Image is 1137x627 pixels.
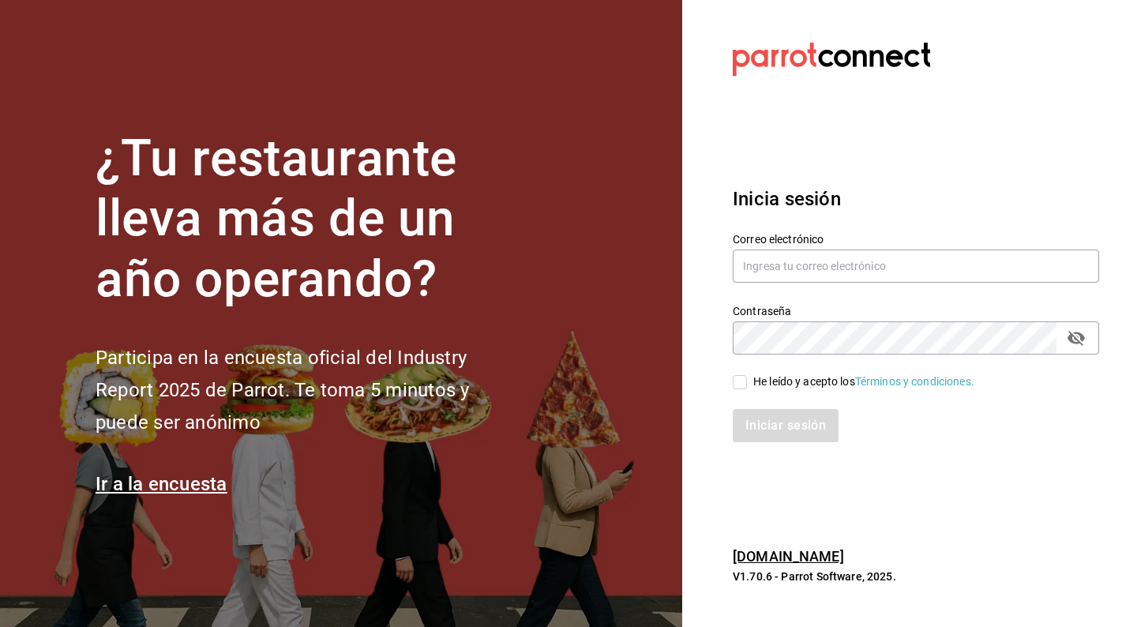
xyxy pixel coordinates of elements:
[733,305,1099,316] label: Contraseña
[96,129,522,310] h1: ¿Tu restaurante lleva más de un año operando?
[96,342,522,438] h2: Participa en la encuesta oficial del Industry Report 2025 de Parrot. Te toma 5 minutos y puede se...
[855,375,974,388] a: Términos y condiciones.
[733,185,1099,213] h3: Inicia sesión
[733,569,1099,584] p: V1.70.6 - Parrot Software, 2025.
[1063,325,1090,351] button: passwordField
[733,233,1099,244] label: Correo electrónico
[96,473,227,495] a: Ir a la encuesta
[753,374,974,390] div: He leído y acepto los
[733,548,844,565] a: [DOMAIN_NAME]
[733,250,1099,283] input: Ingresa tu correo electrónico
